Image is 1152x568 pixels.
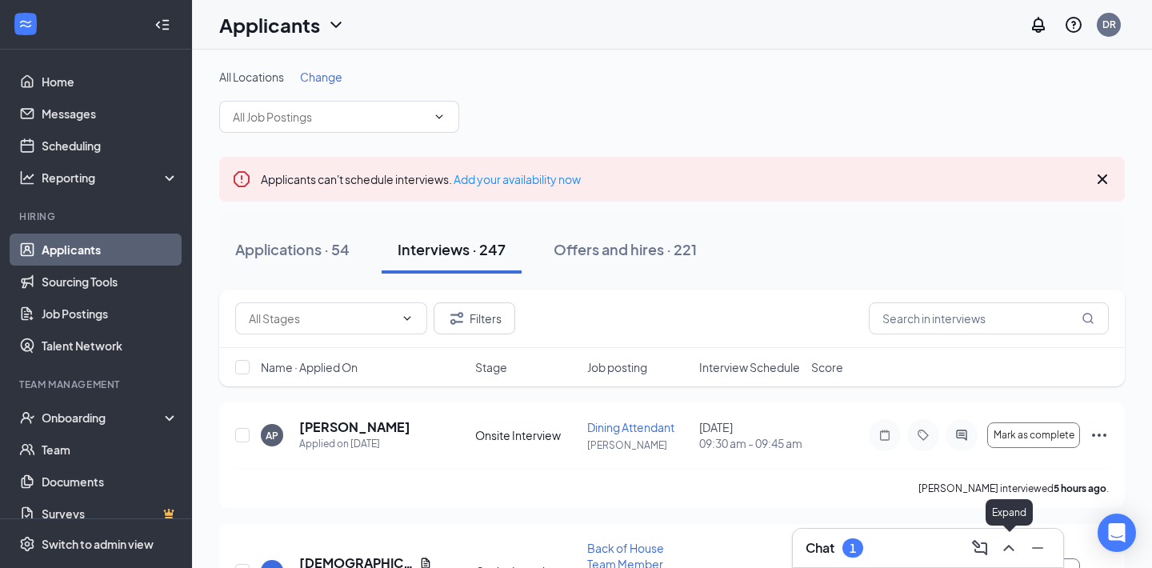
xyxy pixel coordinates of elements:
div: Applied on [DATE] [299,436,410,452]
svg: ChevronUp [999,538,1018,558]
b: 5 hours ago [1054,482,1106,494]
div: Switch to admin view [42,536,154,552]
p: [PERSON_NAME] [587,438,690,452]
a: Team [42,434,178,466]
svg: Note [875,429,894,442]
a: SurveysCrown [42,498,178,530]
span: Score [811,359,843,375]
a: Sourcing Tools [42,266,178,298]
p: [PERSON_NAME] interviewed . [918,482,1109,495]
span: Name · Applied On [261,359,358,375]
svg: Settings [19,536,35,552]
h1: Applicants [219,11,320,38]
svg: ActiveChat [952,429,971,442]
span: 09:30 am - 09:45 am [699,435,802,451]
div: Team Management [19,378,175,391]
a: Home [42,66,178,98]
a: Job Postings [42,298,178,330]
button: Minimize [1025,535,1050,561]
div: Interviews · 247 [398,239,506,259]
a: Documents [42,466,178,498]
svg: Minimize [1028,538,1047,558]
div: 1 [850,542,856,555]
div: DR [1102,18,1116,31]
h3: Chat [806,539,834,557]
h5: [PERSON_NAME] [299,418,410,436]
svg: Notifications [1029,15,1048,34]
a: Messages [42,98,178,130]
svg: ChevronDown [433,110,446,123]
span: Mark as complete [994,430,1074,441]
div: Applications · 54 [235,239,350,259]
a: Scheduling [42,130,178,162]
svg: MagnifyingGlass [1082,312,1094,325]
div: Onboarding [42,410,165,426]
a: Talent Network [42,330,178,362]
span: Dining Attendant [587,420,674,434]
input: All Stages [249,310,394,327]
input: Search in interviews [869,302,1109,334]
svg: Error [232,170,251,189]
svg: QuestionInfo [1064,15,1083,34]
button: ChevronUp [996,535,1022,561]
div: Hiring [19,210,175,223]
span: All Locations [219,70,284,84]
span: Change [300,70,342,84]
button: ComposeMessage [967,535,993,561]
div: Onsite Interview [475,427,578,443]
button: Mark as complete [987,422,1080,448]
svg: UserCheck [19,410,35,426]
div: AP [266,429,278,442]
svg: ComposeMessage [970,538,990,558]
div: [DATE] [699,419,802,451]
svg: Collapse [154,17,170,33]
svg: ChevronDown [401,312,414,325]
svg: Tag [914,429,933,442]
svg: Cross [1093,170,1112,189]
button: Filter Filters [434,302,515,334]
span: Applicants can't schedule interviews. [261,172,581,186]
svg: Analysis [19,170,35,186]
span: Job posting [587,359,647,375]
svg: Ellipses [1090,426,1109,445]
span: Interview Schedule [699,359,800,375]
input: All Job Postings [233,108,426,126]
a: Applicants [42,234,178,266]
a: Add your availability now [454,172,581,186]
svg: Filter [447,309,466,328]
svg: WorkstreamLogo [18,16,34,32]
div: Offers and hires · 221 [554,239,697,259]
div: Reporting [42,170,179,186]
span: Stage [475,359,507,375]
svg: ChevronDown [326,15,346,34]
div: Open Intercom Messenger [1098,514,1136,552]
div: Expand [986,499,1033,526]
